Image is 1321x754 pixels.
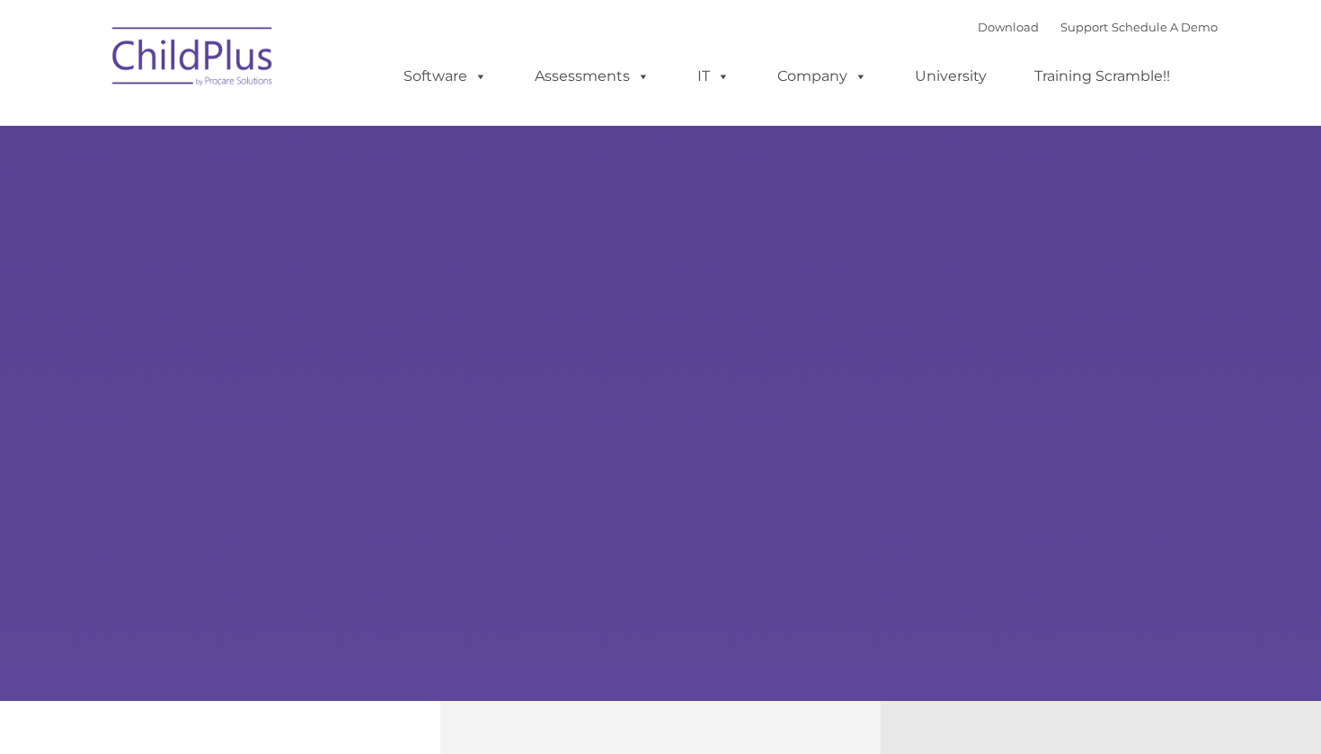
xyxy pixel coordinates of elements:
[517,58,668,94] a: Assessments
[679,58,748,94] a: IT
[1112,20,1218,34] a: Schedule A Demo
[1016,58,1188,94] a: Training Scramble!!
[1060,20,1108,34] a: Support
[978,20,1039,34] a: Download
[386,58,505,94] a: Software
[759,58,885,94] a: Company
[897,58,1005,94] a: University
[103,14,283,104] img: ChildPlus by Procare Solutions
[978,20,1218,34] font: |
